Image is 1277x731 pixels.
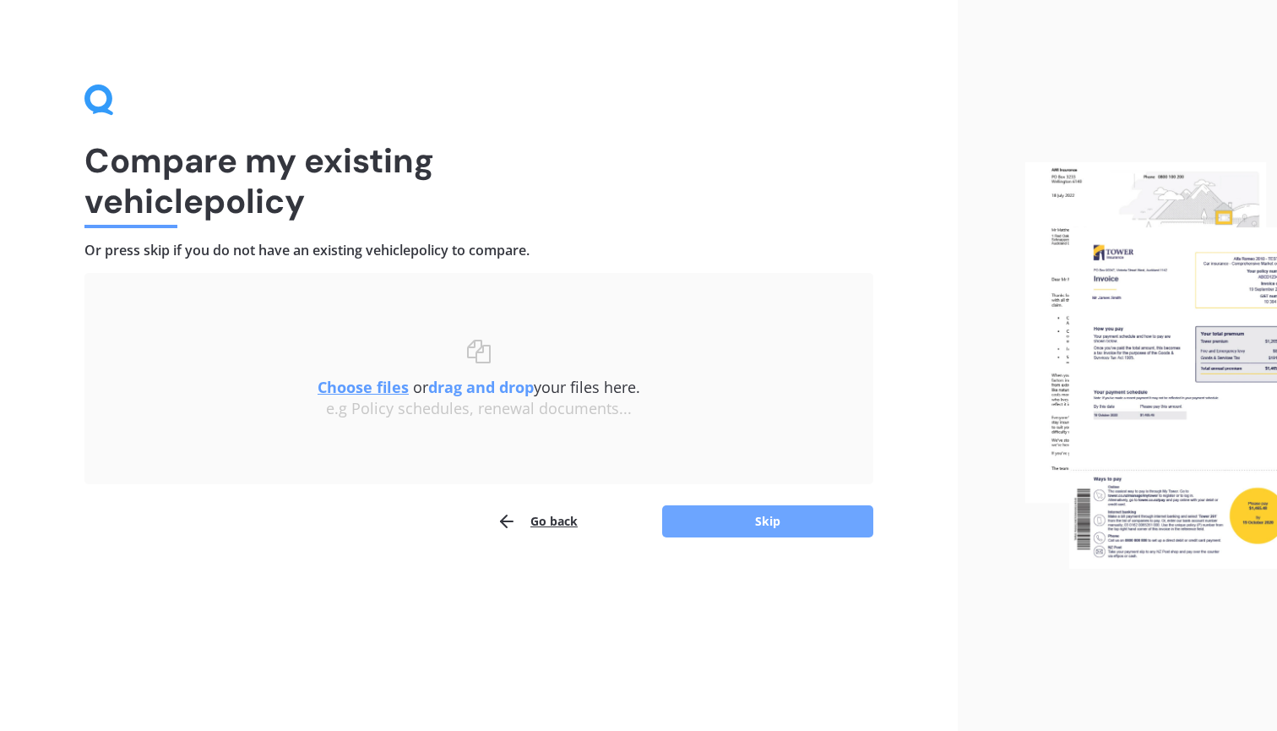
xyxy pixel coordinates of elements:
b: drag and drop [428,377,534,397]
div: e.g Policy schedules, renewal documents... [118,400,840,418]
button: Skip [662,505,873,537]
h1: Compare my existing vehicle policy [84,140,873,221]
h4: Or press skip if you do not have an existing vehicle policy to compare. [84,242,873,259]
u: Choose files [318,377,409,397]
img: files.webp [1025,162,1277,569]
span: or your files here. [318,377,640,397]
button: Go back [497,505,578,538]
